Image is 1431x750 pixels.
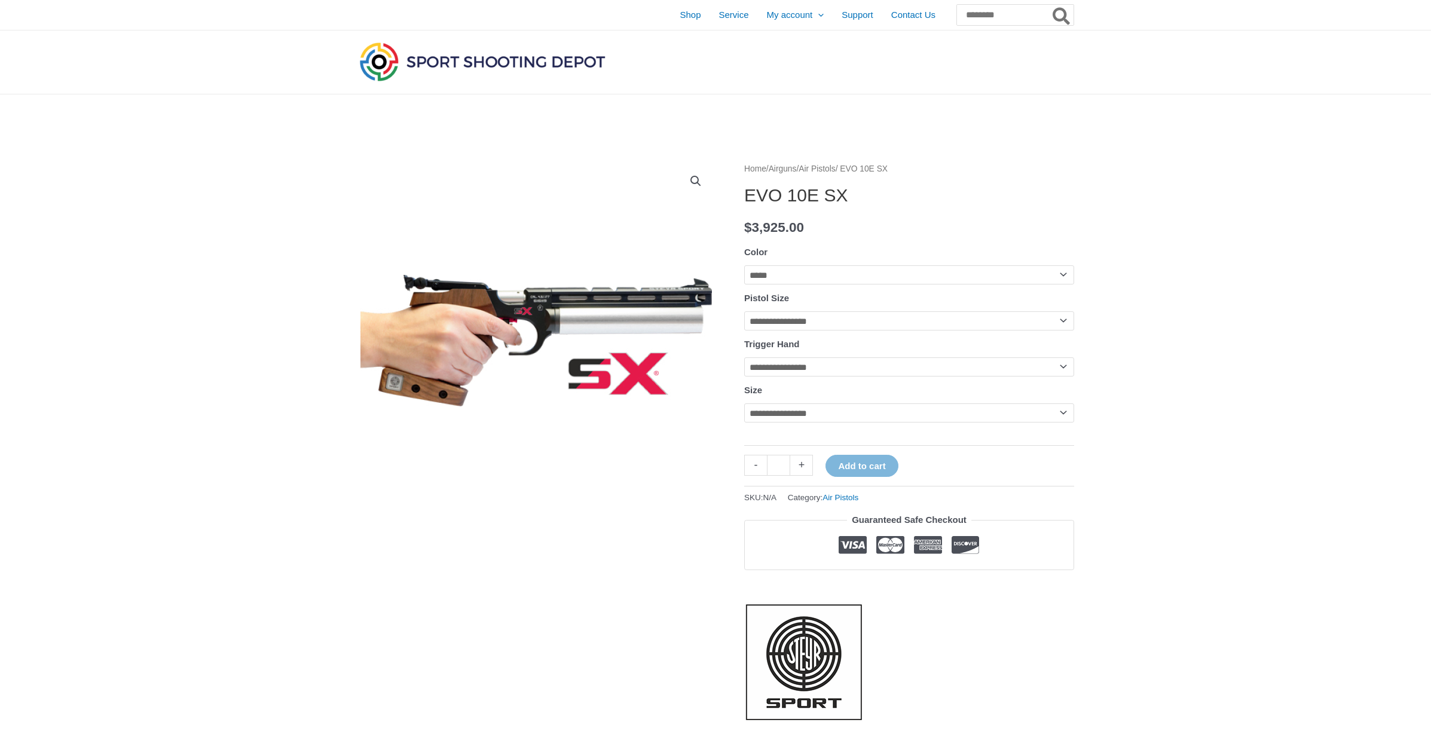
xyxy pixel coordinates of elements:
[685,170,707,192] a: View full-screen image gallery
[822,493,858,502] a: Air Pistols
[744,161,1074,177] nav: Breadcrumb
[744,220,752,235] span: $
[744,455,767,476] a: -
[744,339,800,349] label: Trigger Hand
[357,161,716,520] img: EVO 10E SX
[744,579,1074,593] iframe: Customer reviews powered by Trustpilot
[767,455,790,476] input: Product quantity
[788,490,859,505] span: Category:
[744,602,864,722] a: Steyr Sport
[799,164,835,173] a: Air Pistols
[825,455,898,477] button: Add to cart
[744,247,768,257] label: Color
[744,164,766,173] a: Home
[744,185,1074,206] h1: EVO 10E SX
[744,220,804,235] bdi: 3,925.00
[1050,5,1074,25] button: Search
[847,512,971,528] legend: Guaranteed Safe Checkout
[744,490,776,505] span: SKU:
[790,455,813,476] a: +
[769,164,797,173] a: Airguns
[763,493,777,502] span: N/A
[744,385,762,395] label: Size
[744,293,789,303] label: Pistol Size
[357,39,608,84] img: Sport Shooting Depot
